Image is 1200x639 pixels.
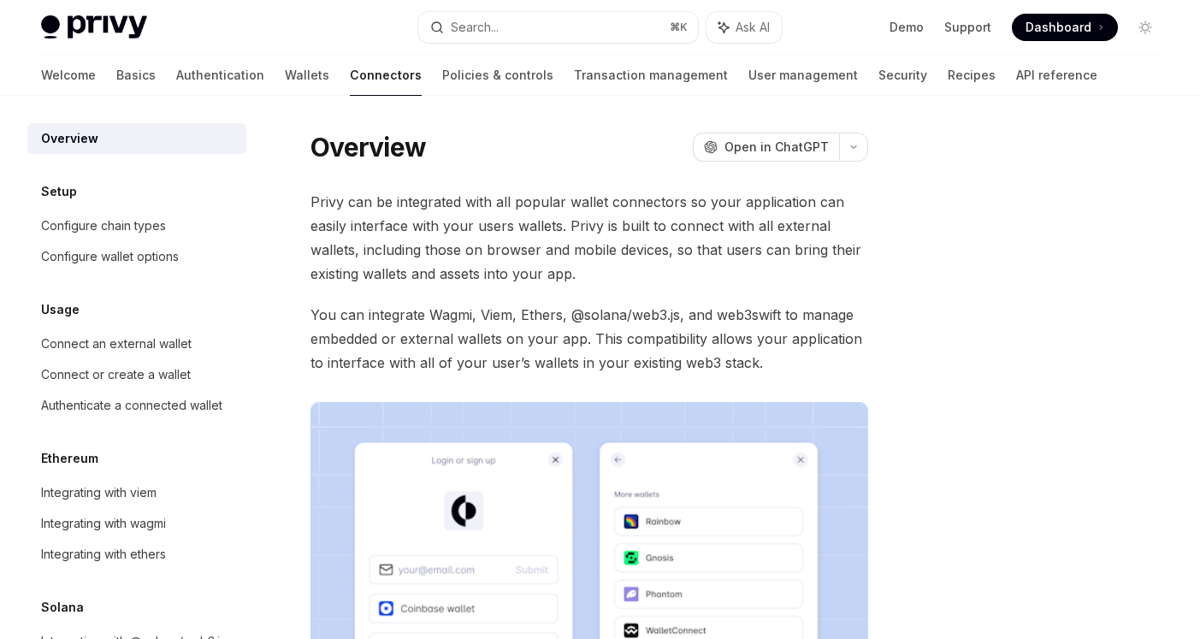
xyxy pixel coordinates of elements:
[670,21,688,34] span: ⌘ K
[41,395,222,416] div: Authenticate a connected wallet
[890,19,924,36] a: Demo
[418,12,698,43] button: Search...⌘K
[574,55,728,96] a: Transaction management
[27,539,246,570] a: Integrating with ethers
[41,597,84,618] h5: Solana
[41,15,147,39] img: light logo
[310,303,868,375] span: You can integrate Wagmi, Viem, Ethers, @solana/web3.js, and web3swift to manage embedded or exter...
[748,55,858,96] a: User management
[706,12,782,43] button: Ask AI
[41,513,166,534] div: Integrating with wagmi
[27,508,246,539] a: Integrating with wagmi
[1016,55,1097,96] a: API reference
[693,133,839,162] button: Open in ChatGPT
[41,246,179,267] div: Configure wallet options
[41,128,98,149] div: Overview
[27,328,246,359] a: Connect an external wallet
[116,55,156,96] a: Basics
[41,299,80,320] h5: Usage
[27,359,246,390] a: Connect or create a wallet
[41,334,192,354] div: Connect an external wallet
[27,477,246,508] a: Integrating with viem
[310,190,868,286] span: Privy can be integrated with all popular wallet connectors so your application can easily interfa...
[948,55,996,96] a: Recipes
[1012,14,1118,41] a: Dashboard
[41,55,96,96] a: Welcome
[878,55,927,96] a: Security
[27,210,246,241] a: Configure chain types
[285,55,329,96] a: Wallets
[1132,14,1159,41] button: Toggle dark mode
[41,448,98,469] h5: Ethereum
[27,123,246,154] a: Overview
[1026,19,1091,36] span: Dashboard
[41,216,166,236] div: Configure chain types
[736,19,770,36] span: Ask AI
[350,55,422,96] a: Connectors
[41,364,191,385] div: Connect or create a wallet
[41,181,77,202] h5: Setup
[27,241,246,272] a: Configure wallet options
[41,544,166,565] div: Integrating with ethers
[41,482,157,503] div: Integrating with viem
[27,390,246,421] a: Authenticate a connected wallet
[442,55,553,96] a: Policies & controls
[310,132,426,163] h1: Overview
[944,19,991,36] a: Support
[176,55,264,96] a: Authentication
[451,17,499,38] div: Search...
[724,139,829,156] span: Open in ChatGPT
